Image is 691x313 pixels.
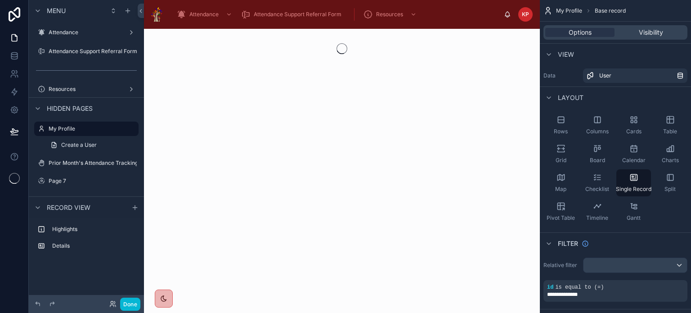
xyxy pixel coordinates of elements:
[616,198,651,225] button: Gantt
[622,157,646,164] span: Calendar
[47,203,90,212] span: Record view
[34,156,139,170] a: Prior Month's Attendance Tracking
[569,28,592,37] span: Options
[34,122,139,136] a: My Profile
[663,128,677,135] span: Table
[361,6,421,23] a: Resources
[34,82,139,96] a: Resources
[543,169,578,196] button: Map
[547,214,575,222] span: Pivot Table
[583,68,687,83] a: User
[662,157,679,164] span: Charts
[49,159,138,167] label: Prior Month's Attendance Tracking
[555,284,604,290] span: is equal to (=)
[49,125,133,132] label: My Profile
[47,6,66,15] span: Menu
[616,169,651,196] button: Single Record
[49,86,124,93] label: Resources
[52,242,135,249] label: Details
[616,186,651,193] span: Single Record
[580,198,615,225] button: Timeline
[29,218,144,262] div: scrollable content
[543,262,579,269] label: Relative filter
[580,141,615,168] button: Board
[49,177,137,185] label: Page 7
[376,11,403,18] span: Resources
[254,11,341,18] span: Attendance Support Referral Form
[653,141,687,168] button: Charts
[580,112,615,139] button: Columns
[556,7,582,14] span: My Profile
[558,50,574,59] span: View
[556,157,566,164] span: Grid
[543,112,578,139] button: Rows
[174,6,237,23] a: Attendance
[664,186,676,193] span: Split
[639,28,663,37] span: Visibility
[522,11,529,18] span: KP
[558,239,578,248] span: Filter
[555,186,566,193] span: Map
[49,48,137,55] label: Attendance Support Referral Form
[238,6,348,23] a: Attendance Support Referral Form
[34,44,139,59] a: Attendance Support Referral Form
[170,5,504,24] div: scrollable content
[120,298,140,311] button: Done
[543,72,579,79] label: Data
[627,214,641,222] span: Gantt
[616,112,651,139] button: Cards
[61,141,97,149] span: Create a User
[626,128,642,135] span: Cards
[151,7,162,22] img: App logo
[616,141,651,168] button: Calendar
[49,29,124,36] label: Attendance
[45,138,139,152] a: Create a User
[543,198,578,225] button: Pivot Table
[558,93,583,102] span: Layout
[585,186,609,193] span: Checklist
[580,169,615,196] button: Checklist
[34,25,139,40] a: Attendance
[543,141,578,168] button: Grid
[595,7,626,14] span: Base record
[653,169,687,196] button: Split
[189,11,219,18] span: Attendance
[34,174,139,188] a: Page 7
[590,157,605,164] span: Board
[586,128,609,135] span: Columns
[52,226,135,233] label: Highlights
[47,104,93,113] span: Hidden pages
[599,72,611,79] span: User
[554,128,568,135] span: Rows
[547,284,553,290] span: id
[653,112,687,139] button: Table
[586,214,608,222] span: Timeline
